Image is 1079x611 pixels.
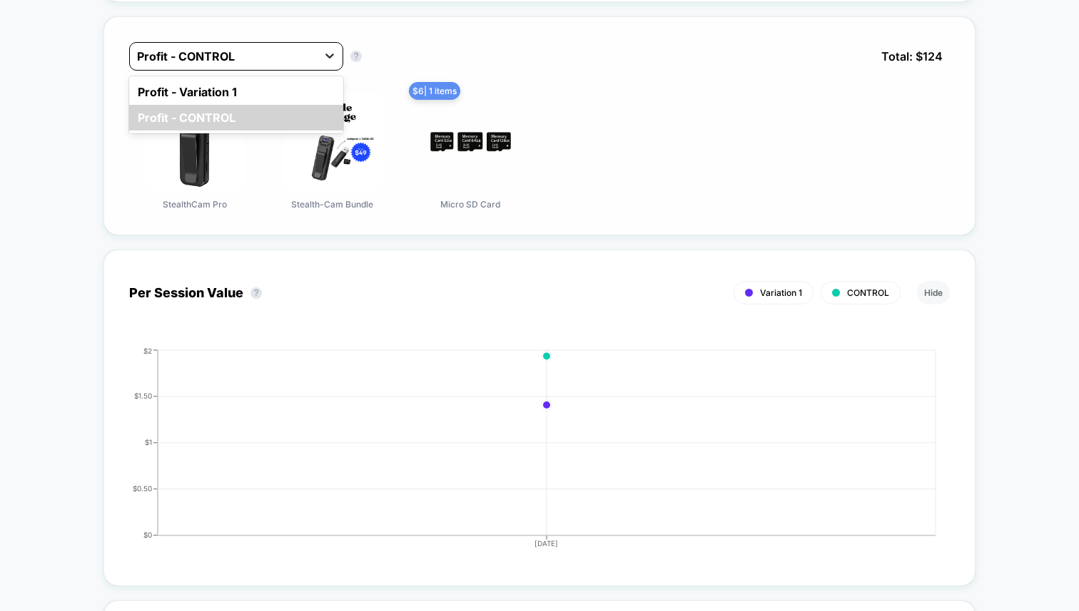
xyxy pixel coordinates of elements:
[163,199,227,210] span: StealthCam Pro
[917,281,950,304] button: Hide
[145,438,152,446] tspan: $1
[535,539,559,548] tspan: [DATE]
[250,287,262,299] button: ?
[409,82,460,100] span: $ 6 | 1 items
[129,79,343,105] div: Profit - Variation 1
[143,346,152,354] tspan: $2
[874,42,950,71] span: Total: $ 124
[760,287,802,298] span: Variation 1
[134,391,152,400] tspan: $1.50
[143,530,152,539] tspan: $0
[129,105,343,130] div: Profit - CONTROL
[440,199,500,210] span: Micro SD Card
[350,51,362,62] button: ?
[283,92,383,192] img: Stealth-Cam Bundle
[115,346,936,560] div: PER_SESSION_VALUE
[420,92,520,192] img: Micro SD Card
[145,92,245,192] img: StealthCam Pro
[291,199,373,210] span: Stealth-Cam Bundle
[133,484,152,493] tspan: $0.50
[847,287,889,298] span: CONTROL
